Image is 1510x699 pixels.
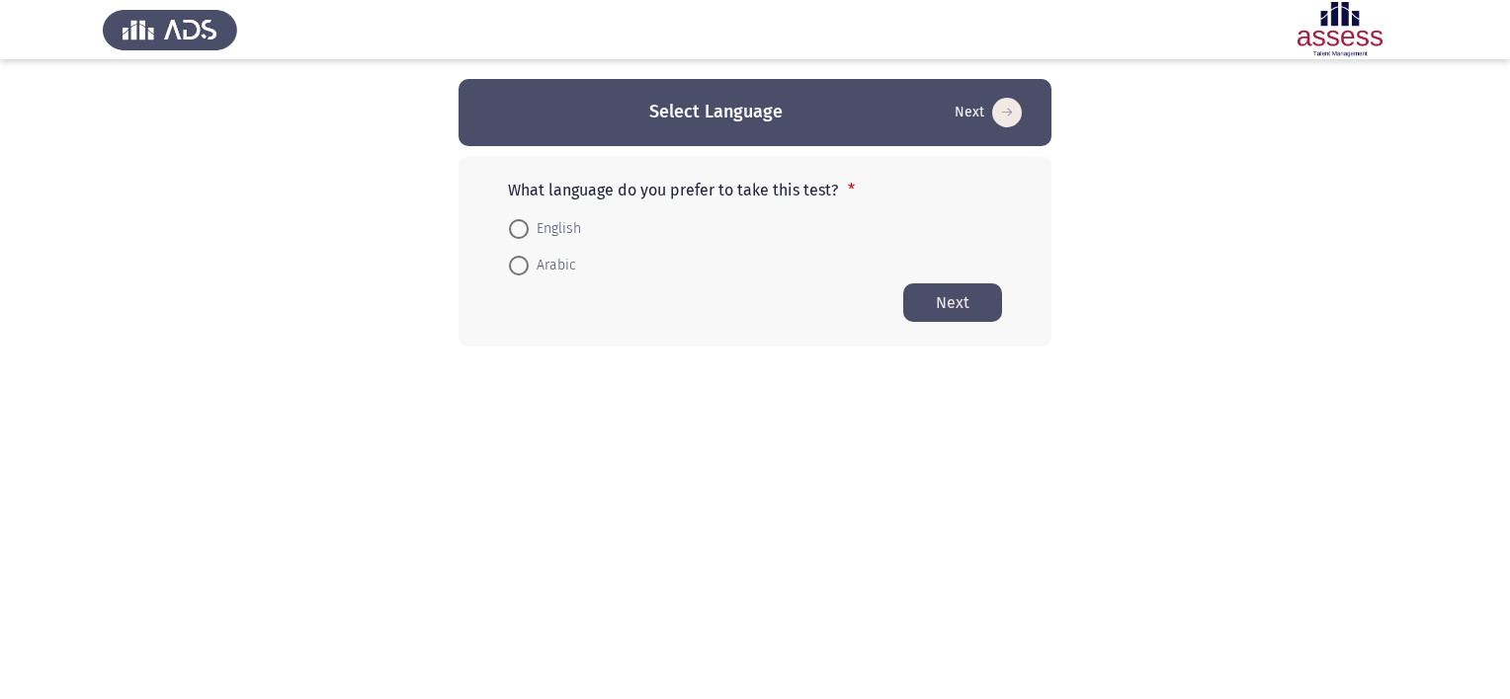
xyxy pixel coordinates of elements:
[508,181,1002,199] p: What language do you prefer to take this test?
[529,217,581,241] span: English
[529,254,576,277] span: Arabic
[903,283,1002,322] button: Start assessment
[1273,2,1407,57] img: Assessment logo of Development Assessment R1 (EN/AR)
[649,100,783,124] h3: Select Language
[949,97,1028,128] button: Start assessment
[103,2,237,57] img: Assess Talent Management logo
